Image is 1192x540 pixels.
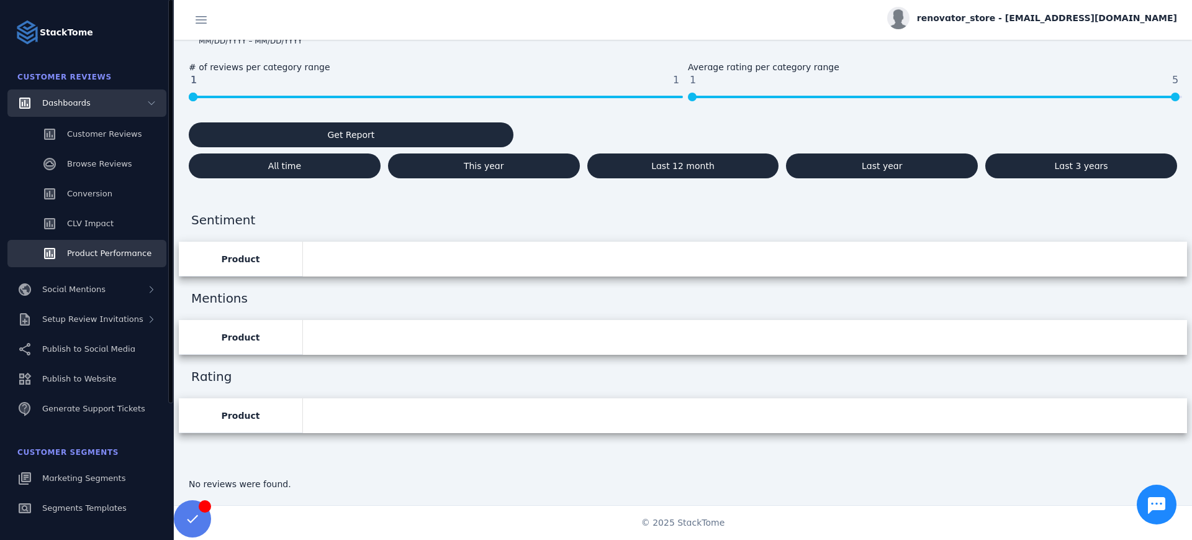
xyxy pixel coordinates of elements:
[179,242,303,277] mat-header-cell: Product
[7,495,166,522] a: Segments Templates
[17,73,112,81] span: Customer Reviews
[67,249,151,258] span: Product Performance
[1170,72,1180,88] span: 5
[268,162,301,170] span: All time
[67,159,132,168] span: Browse Reviews
[40,26,93,39] strong: StackTome
[179,198,1187,242] div: Sentiment
[189,72,199,88] span: 1
[7,240,166,267] a: Product Performance
[189,478,1177,491] h1: No reviews were found.
[42,404,145,413] span: Generate Support Tickets
[7,395,166,423] a: Generate Support Tickets
[179,355,1187,398] div: Rating
[189,153,381,178] button: All time
[42,98,91,108] span: Dashboards
[464,162,504,170] span: This year
[651,162,715,170] span: Last 12 month
[189,62,330,72] mat-label: # of reviews per category range
[17,448,119,457] span: Customer Segments
[862,162,902,170] span: Last year
[189,96,683,98] ngx-slider: ngx-slider
[179,277,1187,320] div: Mentions
[67,129,142,139] span: Customer Reviews
[671,72,681,88] span: 1
[7,150,166,178] a: Browse Reviews
[42,344,135,354] span: Publish to Social Media
[327,130,374,139] span: Get Report
[1171,93,1180,101] span: ngx-slider-max
[179,320,303,355] mat-header-cell: Product
[189,122,513,147] button: Get Report
[42,285,106,294] span: Social Mentions
[67,219,114,228] span: CLV Impact
[985,153,1177,178] button: Last 3 years
[67,189,112,198] span: Conversion
[887,7,1177,29] button: renovator_store - [EMAIL_ADDRESS][DOMAIN_NAME]
[7,465,166,492] a: Marketing Segments
[15,20,40,45] img: Logo image
[199,34,302,46] mat-hint: MM/DD/YYYY – MM/DD/YYYY
[42,474,125,483] span: Marketing Segments
[7,121,166,148] a: Customer Reviews
[786,153,978,178] button: Last year
[179,398,303,433] mat-header-cell: Product
[7,180,166,208] a: Conversion
[42,503,127,513] span: Segments Templates
[587,153,779,178] button: Last 12 month
[388,153,580,178] button: This year
[42,314,143,324] span: Setup Review Invitations
[688,62,839,72] mat-label: Average rating per category range
[887,7,910,29] img: profile.jpg
[641,516,725,529] span: © 2025 StackTome
[688,93,697,101] span: ngx-slider
[42,374,116,383] span: Publish to Website
[1055,162,1108,170] span: Last 3 years
[189,93,197,101] span: ngx-slider-max
[688,96,1182,98] ngx-slider: ngx-slider
[7,365,166,393] a: Publish to Website
[7,336,166,363] a: Publish to Social Media
[688,72,698,88] span: 1
[7,210,166,237] a: CLV Impact
[917,12,1177,25] span: renovator_store - [EMAIL_ADDRESS][DOMAIN_NAME]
